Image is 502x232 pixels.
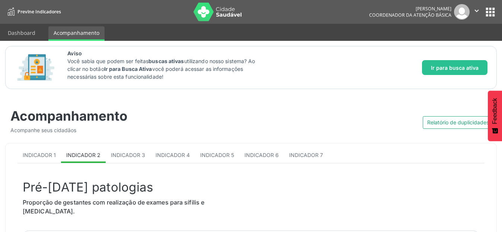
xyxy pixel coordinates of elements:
[244,152,279,158] span: Indicador 6
[454,4,470,20] img: img
[67,57,264,81] p: Você sabia que podem ser feitas utilizando nosso sistema? Ao clicar no botão você poderá acessar ...
[289,152,323,158] span: Indicador 7
[473,7,481,15] i: 
[67,49,264,57] span: Aviso
[23,152,56,158] span: Indicador 1
[111,152,145,158] span: Indicador 3
[492,98,498,124] span: Feedback
[427,118,489,126] span: Relatório de duplicidades
[484,6,497,19] button: apps
[17,9,61,15] span: Previne Indicadores
[431,64,479,72] span: Ir para busca ativa
[156,152,190,158] span: Indicador 4
[15,51,57,84] img: Imagem de CalloutCard
[488,91,502,141] button: Feedback - Mostrar pesquisa
[10,126,246,134] div: Acompanhe seus cidadãos
[104,66,152,72] strong: Ir para Busca Ativa
[10,108,246,124] div: Acompanhamento
[48,26,105,41] a: Acompanhamento
[369,6,451,12] div: [PERSON_NAME]
[3,26,41,39] a: Dashboard
[200,152,234,158] span: Indicador 5
[23,199,204,215] span: Proporção de gestantes com realização de exames para sífilis e [MEDICAL_DATA].
[148,58,184,64] strong: buscas ativas
[23,180,153,195] span: Pré-[DATE] patologias
[369,12,451,18] span: Coordenador da Atenção Básica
